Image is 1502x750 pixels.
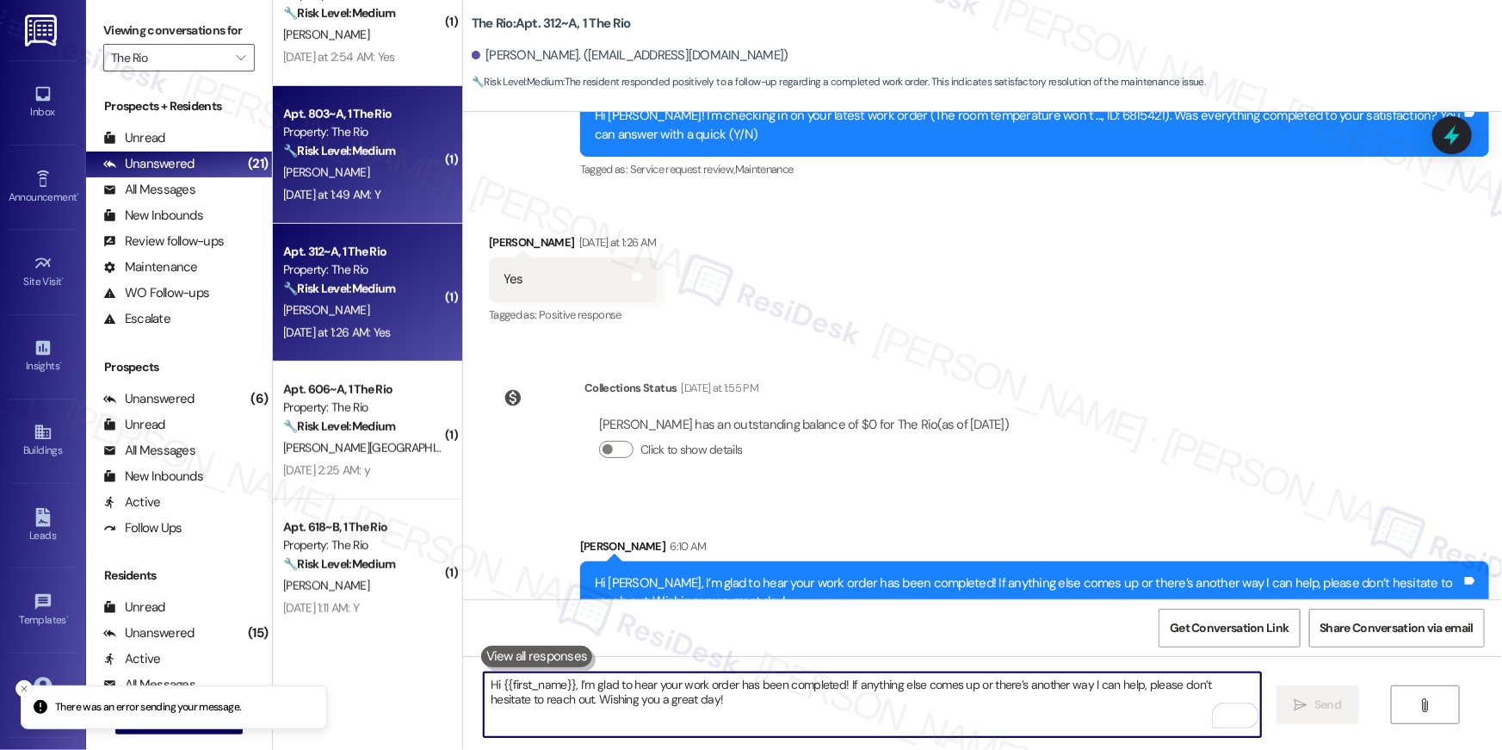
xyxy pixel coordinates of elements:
div: [DATE] at 1:49 AM: Y [283,187,380,202]
div: Residents [86,567,272,585]
div: Prospects + Residents [86,97,272,115]
div: Unread [103,129,165,147]
div: All Messages [103,181,195,199]
div: Hi [PERSON_NAME]! I'm checking in on your latest work order (The room temperature won t ..., ID: ... [595,107,1462,144]
a: Buildings [9,418,77,464]
i:  [1295,698,1307,712]
div: New Inbounds [103,468,203,486]
div: Unread [103,416,165,434]
button: Get Conversation Link [1159,609,1300,648]
div: Apt. 618~B, 1 The Rio [283,518,442,536]
div: Active [103,493,161,511]
div: Unanswered [103,155,195,173]
div: [PERSON_NAME] [580,537,1489,561]
div: Property: The Rio [283,261,442,279]
div: Unread [103,598,165,617]
span: Positive response [539,307,621,322]
div: Apt. 312~A, 1 The Rio [283,243,442,261]
div: Yes [504,270,523,288]
div: Apt. 606~A, 1 The Rio [283,381,442,399]
span: [PERSON_NAME] [283,27,369,42]
div: [PERSON_NAME]. ([EMAIL_ADDRESS][DOMAIN_NAME]) [472,46,788,65]
div: [DATE] at 1:26 AM: Yes [283,325,391,340]
div: Escalate [103,310,170,328]
div: Hi [PERSON_NAME], I’m glad to hear your work order has been completed! If anything else comes up ... [595,574,1462,611]
label: Viewing conversations for [103,17,255,44]
span: [PERSON_NAME][GEOGRAPHIC_DATA] [283,440,479,456]
div: (15) [244,620,272,647]
i:  [236,51,245,65]
textarea: To enrich screen reader interactions, please activate Accessibility in Grammarly extension settings [484,673,1261,737]
strong: 🔧 Risk Level: Medium [283,281,395,296]
span: Get Conversation Link [1170,619,1289,637]
span: Maintenance [735,162,794,177]
button: Share Conversation via email [1309,609,1485,648]
div: Property: The Rio [283,536,442,555]
a: Insights • [9,333,77,380]
span: Send [1314,696,1341,714]
div: Property: The Rio [283,123,442,141]
div: Tagged as: [580,157,1489,182]
a: Templates • [9,587,77,634]
span: • [62,273,65,285]
div: [PERSON_NAME] has an outstanding balance of $0 for The Rio (as of [DATE]) [599,416,1009,434]
a: Leads [9,503,77,549]
span: Share Conversation via email [1320,619,1474,637]
div: Active [103,650,161,668]
div: Review follow-ups [103,232,224,251]
div: [DATE] at 1:55 PM [677,379,758,397]
a: Site Visit • [9,249,77,295]
div: 6:10 AM [665,537,706,555]
strong: 🔧 Risk Level: Medium [472,75,563,89]
span: • [59,357,62,369]
div: Prospects [86,358,272,376]
b: The Rio: Apt. 312~A, 1 The Rio [472,15,630,33]
div: Tagged as: [489,302,657,327]
i:  [1419,698,1431,712]
img: ResiDesk Logo [25,15,60,46]
input: All communities [111,44,227,71]
a: Account [9,672,77,718]
strong: 🔧 Risk Level: Medium [283,556,395,572]
label: Click to show details [640,441,742,459]
div: WO Follow-ups [103,284,209,302]
div: Unanswered [103,624,195,642]
span: • [66,611,69,623]
div: Maintenance [103,258,198,276]
div: Follow Ups [103,519,182,537]
span: • [77,189,79,201]
p: There was an error sending your message. [55,700,242,716]
span: [PERSON_NAME] [283,164,369,180]
span: Service request review , [630,162,735,177]
div: Unanswered [103,390,195,408]
div: (21) [244,151,272,177]
button: Close toast [15,680,33,697]
div: Collections Status [584,379,677,397]
div: [DATE] 2:25 AM: y [283,462,370,478]
div: [DATE] at 1:26 AM [575,233,657,251]
strong: 🔧 Risk Level: Medium [283,418,395,434]
strong: 🔧 Risk Level: Medium [283,143,395,158]
div: [DATE] at 2:54 AM: Yes [283,49,395,65]
div: Property: The Rio [283,399,442,417]
strong: 🔧 Risk Level: Medium [283,5,395,21]
span: : The resident responded positively to a follow-up regarding a completed work order. This indicat... [472,73,1205,91]
div: All Messages [103,442,195,460]
button: Send [1276,685,1360,724]
span: [PERSON_NAME] [283,302,369,318]
div: [PERSON_NAME] [489,233,657,257]
div: [DATE] 1:11 AM: Y [283,600,359,616]
span: [PERSON_NAME] [283,578,369,593]
div: (6) [246,386,272,412]
div: Apt. 803~A, 1 The Rio [283,105,442,123]
a: Inbox [9,79,77,126]
div: New Inbounds [103,207,203,225]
